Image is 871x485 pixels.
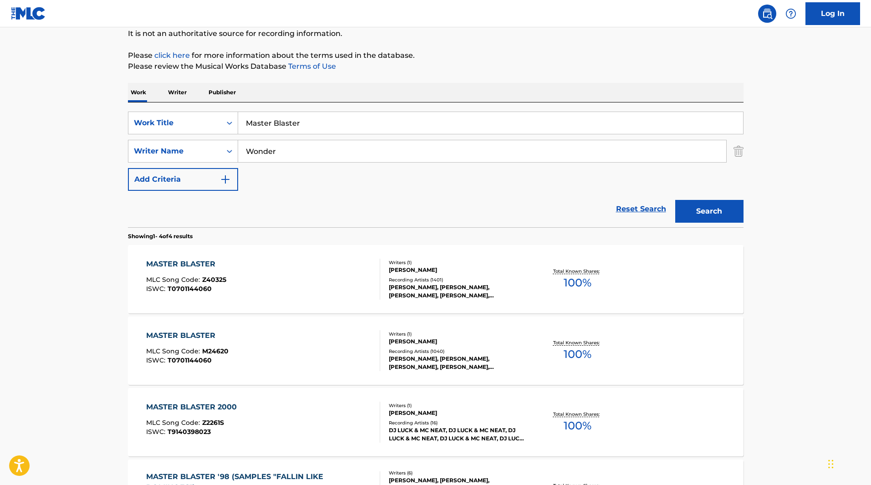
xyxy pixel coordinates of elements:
[733,140,744,163] img: Delete Criterion
[389,348,526,355] div: Recording Artists ( 1040 )
[146,402,241,413] div: MASTER BLASTER 2000
[564,346,591,362] span: 100 %
[146,285,168,293] span: ISWC :
[286,62,336,71] a: Terms of Use
[389,337,526,346] div: [PERSON_NAME]
[128,317,744,385] a: MASTER BLASTERMLC Song Code:M24620ISWC:T0701144060Writers (1)[PERSON_NAME]Recording Artists (1040...
[389,419,526,426] div: Recording Artists ( 16 )
[825,441,871,485] iframe: Chat Widget
[128,388,744,456] a: MASTER BLASTER 2000MLC Song Code:Z2261SISWC:T9140398023Writers (1)[PERSON_NAME]Recording Artists ...
[202,419,224,427] span: Z2261S
[553,411,602,418] p: Total Known Shares:
[564,275,591,291] span: 100 %
[165,83,189,102] p: Writer
[168,285,212,293] span: T0701144060
[389,276,526,283] div: Recording Artists ( 1401 )
[154,51,190,60] a: click here
[805,2,860,25] a: Log In
[128,168,238,191] button: Add Criteria
[553,268,602,275] p: Total Known Shares:
[168,428,211,436] span: T9140398023
[828,450,834,478] div: Glisser
[675,200,744,223] button: Search
[202,347,229,355] span: M24620
[825,441,871,485] div: Widget de chat
[11,7,46,20] img: MLC Logo
[611,199,671,219] a: Reset Search
[146,347,202,355] span: MLC Song Code :
[553,339,602,346] p: Total Known Shares:
[785,8,796,19] img: help
[128,112,744,227] form: Search Form
[220,174,231,185] img: 9d2ae6d4665cec9f34b9.svg
[389,266,526,274] div: [PERSON_NAME]
[782,5,800,23] div: Help
[146,330,229,341] div: MASTER BLASTER
[134,117,216,128] div: Work Title
[762,8,773,19] img: search
[389,426,526,443] div: DJ LUCK & MC NEAT, DJ LUCK & MC NEAT, DJ LUCK & MC NEAT, DJ LUCK & MC NEAT, DJ LUCK & MC NEAT
[168,356,212,364] span: T0701144060
[128,61,744,72] p: Please review the Musical Works Database
[146,428,168,436] span: ISWC :
[389,402,526,409] div: Writers ( 1 )
[146,356,168,364] span: ISWC :
[389,470,526,476] div: Writers ( 6 )
[389,283,526,300] div: [PERSON_NAME], [PERSON_NAME], [PERSON_NAME], [PERSON_NAME], [PERSON_NAME]
[128,28,744,39] p: It is not an authoritative source for recording information.
[389,331,526,337] div: Writers ( 1 )
[134,146,216,157] div: Writer Name
[389,409,526,417] div: [PERSON_NAME]
[128,245,744,313] a: MASTER BLASTERMLC Song Code:Z40325ISWC:T0701144060Writers (1)[PERSON_NAME]Recording Artists (1401...
[202,276,226,284] span: Z40325
[389,259,526,266] div: Writers ( 1 )
[128,83,149,102] p: Work
[128,232,193,240] p: Showing 1 - 4 of 4 results
[128,50,744,61] p: Please for more information about the terms used in the database.
[206,83,239,102] p: Publisher
[146,419,202,427] span: MLC Song Code :
[758,5,776,23] a: Public Search
[564,418,591,434] span: 100 %
[146,276,202,284] span: MLC Song Code :
[146,259,226,270] div: MASTER BLASTER
[389,355,526,371] div: [PERSON_NAME], [PERSON_NAME], [PERSON_NAME], [PERSON_NAME], [PERSON_NAME]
